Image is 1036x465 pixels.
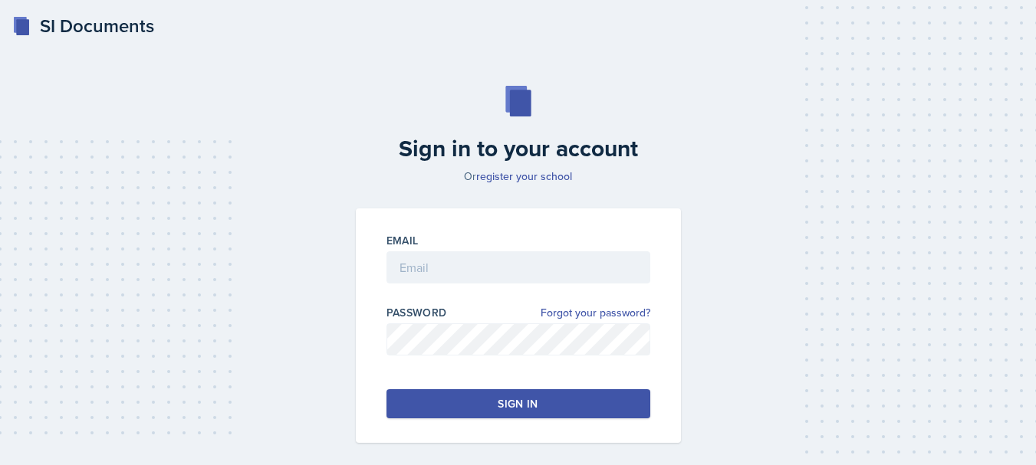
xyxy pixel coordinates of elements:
[386,233,419,248] label: Email
[386,389,650,418] button: Sign in
[386,251,650,283] input: Email
[12,12,154,40] a: SI Documents
[498,396,538,411] div: Sign in
[386,305,447,320] label: Password
[347,169,690,184] p: Or
[541,305,650,321] a: Forgot your password?
[347,135,690,162] h2: Sign in to your account
[476,169,572,184] a: register your school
